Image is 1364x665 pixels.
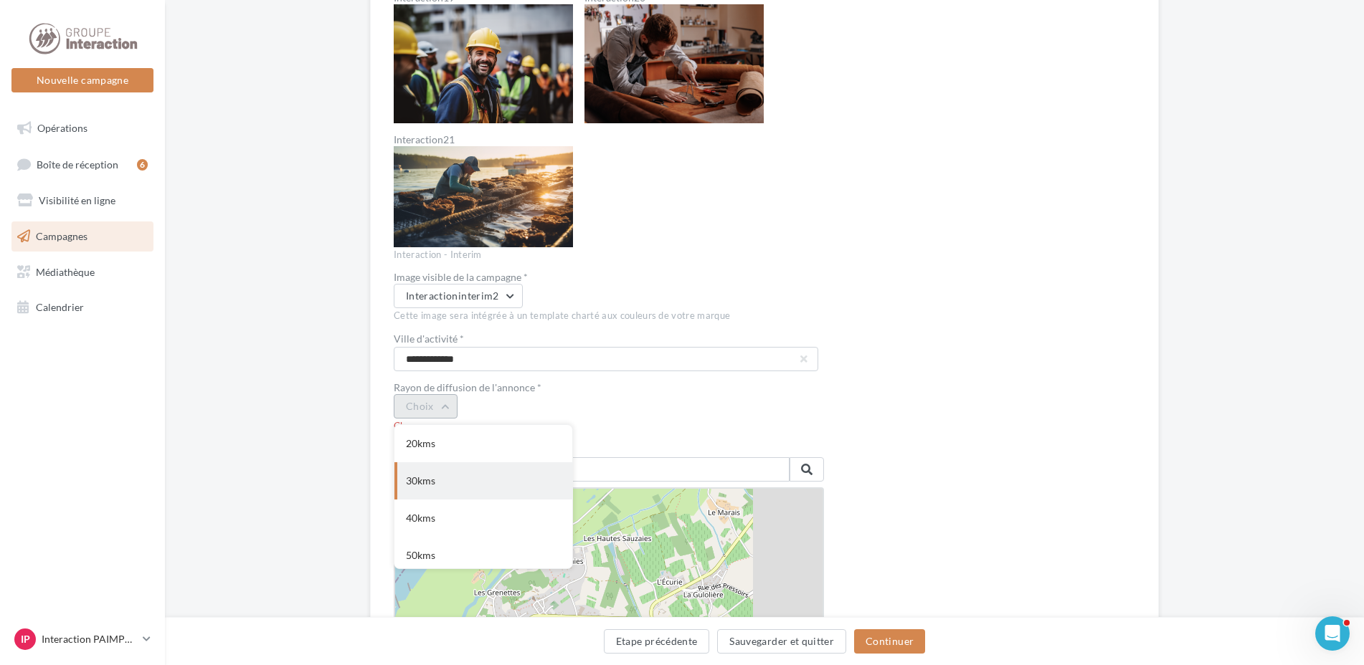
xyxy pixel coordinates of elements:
div: Cette image sera intégrée à un template charté aux couleurs de votre marque [394,310,824,322]
div: Rayon de diffusion de l'annonce * [394,383,824,393]
img: Interaction21 [394,146,573,247]
div: 20kms [394,425,572,462]
button: Interactioninterim2 [394,284,523,308]
a: IP Interaction PAIMPOL [11,626,153,653]
a: Visibilité en ligne [9,186,156,216]
span: Calendrier [36,301,84,313]
img: Interaction20 [584,4,764,124]
a: Campagnes [9,221,156,252]
div: 40kms [394,499,572,537]
div: 6 [137,159,148,171]
button: Sauvegarder et quitter [717,629,846,654]
label: Ville d'activité * [394,334,813,344]
label: Géolocalisation * [394,444,824,454]
a: Boîte de réception6 [9,149,156,180]
img: Interaction19 [394,4,573,124]
span: Opérations [37,122,87,134]
button: Continuer [854,629,925,654]
div: Interaction - Interim [394,249,824,262]
span: IP [21,632,30,646]
span: Campagnes [36,230,87,242]
button: Nouvelle campagne [11,68,153,92]
a: Médiathèque [9,257,156,287]
div: Image visible de la campagne * [394,272,824,282]
a: Calendrier [9,292,156,322]
span: Médiathèque [36,265,95,277]
p: Interaction PAIMPOL [42,632,137,646]
iframe: Intercom live chat [1315,616,1350,651]
div: Champ en erreur [394,420,824,433]
button: Etape précédente [604,629,710,654]
button: Choix [394,394,458,418]
div: 50kms [394,537,572,574]
div: 30kms [394,462,572,499]
span: Visibilité en ligne [39,194,115,206]
a: Opérations [9,113,156,143]
label: Interaction21 [394,135,573,145]
span: Boîte de réception [37,158,118,170]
